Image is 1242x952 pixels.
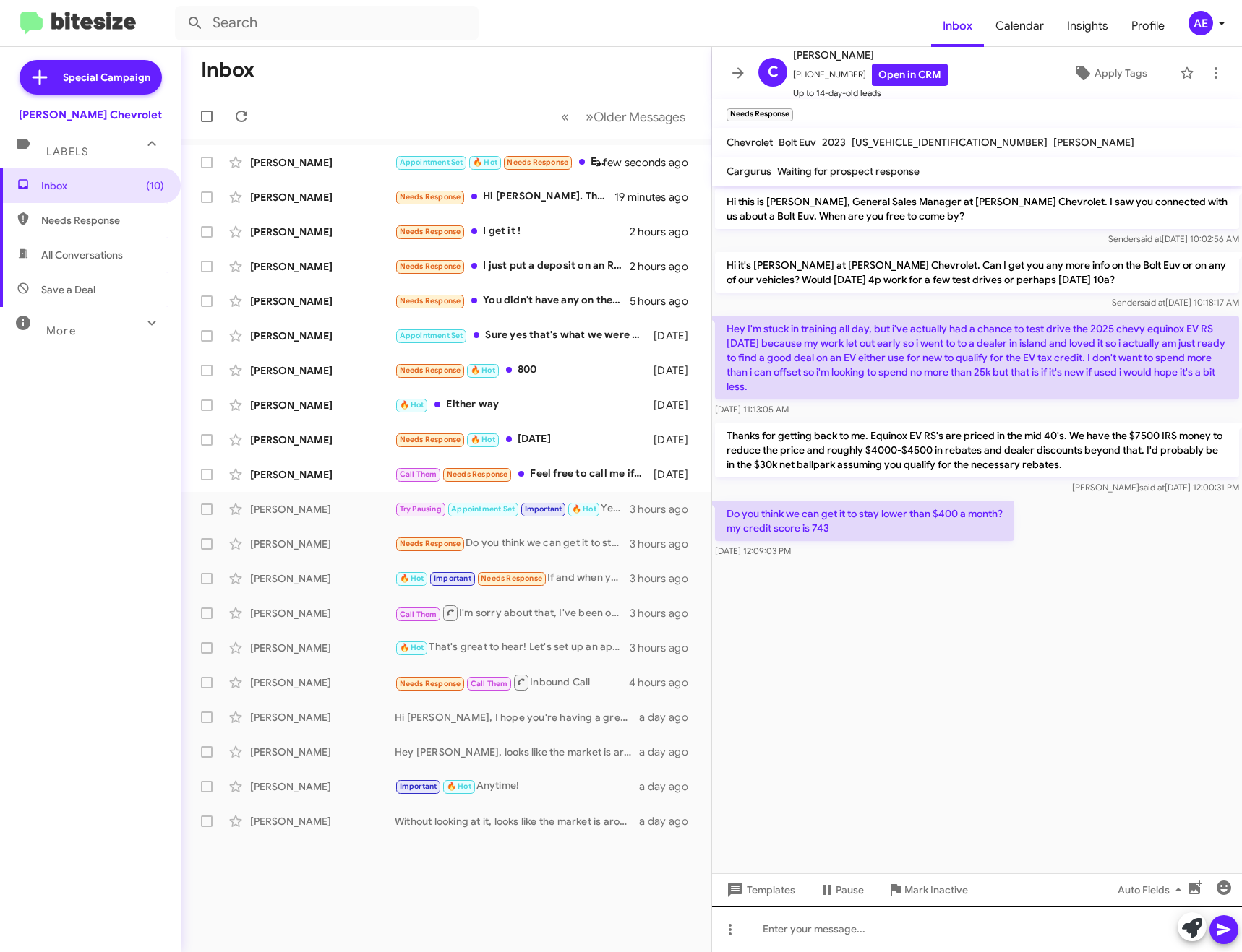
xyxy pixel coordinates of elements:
[715,501,1014,541] p: Do you think we can get it to stay lower than $400 a month? my credit score is 743
[594,109,685,125] span: Older Messages
[63,70,150,85] span: Special Campaign
[507,157,568,167] span: Needs Response
[250,433,395,447] div: [PERSON_NAME]
[715,252,1239,293] p: Hi it's [PERSON_NAME] at [PERSON_NAME] Chevrolet. Can I get you any more info on the Bolt Euv or ...
[395,293,630,309] div: You didn't have any on the lot that we were looking for a 2500 diesel Denali or with fifth wheel ...
[1136,233,1162,244] span: said at
[1106,877,1199,903] button: Auto Fields
[651,467,700,482] div: [DATE]
[931,5,984,47] a: Inbox
[400,782,437,791] span: Important
[724,877,795,903] span: Templates
[779,136,816,149] span: Bolt Euv
[1047,60,1173,86] button: Apply Tags
[395,258,630,274] div: I just put a deposit on an RS out the door for 36k
[400,192,461,202] span: Needs Response
[250,467,395,482] div: [PERSON_NAME]
[630,571,700,586] div: 3 hours ago
[19,108,162,122] div: [PERSON_NAME] Chevrolet
[639,814,700,828] div: a day ago
[250,606,395,620] div: [PERSON_NAME]
[395,501,630,517] div: Yes-- [DATE]-lol-- Thank you!!
[400,331,463,340] span: Appointment Set
[400,679,461,688] span: Needs Response
[1140,297,1165,308] span: said at
[250,363,395,378] div: [PERSON_NAME]
[651,398,700,412] div: [DATE]
[447,782,471,791] span: 🔥 Hot
[395,223,630,240] div: I get it !
[395,535,630,552] div: Do you think we can get it to stay lower than $400 a month? my credit score is 743
[777,165,920,178] span: Waiting for prospect response
[175,6,479,40] input: Search
[146,178,164,193] span: (10)
[727,108,793,121] small: Needs Response
[41,178,164,193] span: Inbox
[715,545,791,556] span: [DATE] 12:09:03 PM
[793,46,948,64] span: [PERSON_NAME]
[630,259,700,274] div: 2 hours ago
[836,877,864,903] span: Pause
[875,877,980,903] button: Mark Inactive
[481,574,542,583] span: Needs Response
[46,145,88,158] span: Labels
[639,779,700,794] div: a day ago
[395,431,651,448] div: [DATE]
[250,329,395,343] div: [PERSON_NAME]
[525,504,562,514] span: Important
[1108,233,1239,244] span: Sender [DATE] 10:02:56 AM
[715,316,1239,399] p: Hey I'm stuck in training all day, but i've actually had a chance to test drive the 2025 chevy eq...
[400,435,461,444] span: Needs Response
[395,814,639,828] div: Without looking at it, looks like the market is around $18k for trade in.
[395,710,639,724] div: Hi [PERSON_NAME], I hope you're having a great day! I wanted to see if the truck or vette was bet...
[395,397,651,413] div: Either way
[1055,5,1120,47] a: Insights
[400,157,463,167] span: Appointment Set
[727,165,771,178] span: Cargurus
[630,294,700,308] div: 5 hours ago
[250,675,395,690] div: [PERSON_NAME]
[250,155,395,170] div: [PERSON_NAME]
[651,329,700,343] div: [DATE]
[250,294,395,308] div: [PERSON_NAME]
[395,639,630,656] div: That's great to hear! Let's set up an appointment to discuss the details of selling your vehicle....
[614,190,700,204] div: 19 minutes ago
[1189,11,1213,35] div: AE
[630,502,700,516] div: 3 hours ago
[715,423,1239,477] p: Thanks for getting back to me. Equinox EV RS's are priced in the mid 40's. We have the $7500 IRS ...
[395,570,630,587] div: If and when you have a car in the 40-42 thousand range (or less) - let me know
[250,814,395,828] div: [PERSON_NAME]
[1072,482,1239,493] span: [PERSON_NAME] [DATE] 12:00:31 PM
[451,504,515,514] span: Appointment Set
[395,604,630,622] div: I'm sorry about that, I've been on and off the phone all morning. I'm around if you need me.
[46,324,76,337] span: More
[561,108,569,126] span: «
[395,327,651,344] div: Sure yes that's what we were trying to do. I don't think a 2026 would be in our budget maybe a 20...
[395,189,614,205] div: Hi [PERSON_NAME]. Thanks for reaching out. I can't do that [PERSON_NAME] mentioned.
[852,136,1048,149] span: [US_VEHICLE_IDENTIFICATION_NUMBER]
[793,64,948,86] span: [PHONE_NUMBER]
[651,363,700,378] div: [DATE]
[613,155,700,170] div: a few seconds ago
[727,136,773,149] span: Chevrolet
[400,296,461,306] span: Needs Response
[400,365,461,375] span: Needs Response
[395,745,639,759] div: Hey [PERSON_NAME], looks like the market is around 5-6k without seeing it.
[447,469,508,479] span: Needs Response
[586,108,594,126] span: »
[630,606,700,620] div: 3 hours ago
[400,610,437,619] span: Call Them
[400,400,424,410] span: 🔥 Hot
[651,433,700,447] div: [DATE]
[395,466,651,483] div: Feel free to call me if you'd like I don't have time to come into the dealership
[1120,5,1176,47] span: Profile
[434,574,471,583] span: Important
[984,5,1055,47] a: Calendar
[872,64,948,86] a: Open in CRM
[250,641,395,655] div: [PERSON_NAME]
[400,504,442,514] span: Try Pausing
[395,362,651,378] div: 800
[1112,297,1239,308] span: Sender [DATE] 10:18:17 AM
[41,213,164,228] span: Needs Response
